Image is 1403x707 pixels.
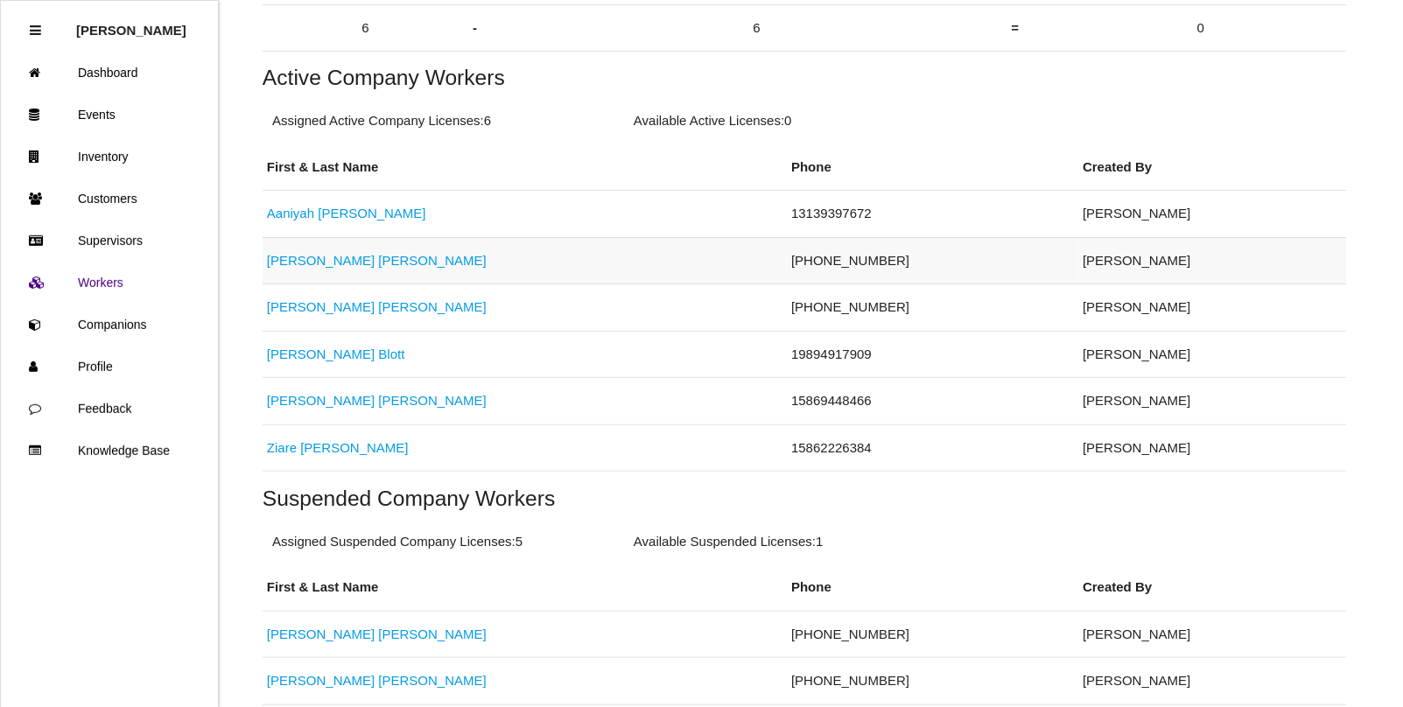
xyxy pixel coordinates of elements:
p: Rosie Blandino [76,10,186,38]
td: 6 [507,4,1007,52]
a: Events [1,94,218,136]
h5: Suspended Company Workers [263,486,1347,510]
a: Inventory [1,136,218,178]
th: Created By [1079,564,1347,611]
td: [PHONE_NUMBER] [787,611,1078,658]
a: Knowledge Base [1,430,218,472]
td: [PERSON_NAME] [1079,237,1347,284]
p: Assigned Suspended Company Licenses: 5 [272,532,614,552]
td: [PERSON_NAME] [1079,331,1347,378]
th: First & Last Name [263,144,787,191]
th: Phone [787,144,1078,191]
a: Dashboard [1,52,218,94]
td: 0 [1056,4,1347,52]
th: Phone [787,564,1078,611]
td: 15869448466 [787,378,1078,425]
a: Ziare [PERSON_NAME] [267,440,409,455]
a: Workers [1,262,218,304]
td: [PHONE_NUMBER] [787,237,1078,284]
td: [PERSON_NAME] [1079,611,1347,658]
a: [PERSON_NAME] [PERSON_NAME] [267,299,487,314]
a: [PERSON_NAME] [PERSON_NAME] [267,253,487,268]
td: [PHONE_NUMBER] [787,284,1078,332]
p: Assigned Active Company Licenses: 6 [272,111,614,131]
p: Available Suspended Licenses: 1 [634,532,975,552]
th: Created By [1079,144,1347,191]
td: 6 [263,4,468,52]
td: [PERSON_NAME] [1079,284,1347,332]
th: First & Last Name [263,564,787,611]
a: Feedback [1,388,218,430]
th: = [1007,4,1056,52]
td: 19894917909 [787,331,1078,378]
td: 15862226384 [787,424,1078,472]
div: Close [30,10,41,52]
p: Available Active Licenses: 0 [634,111,975,131]
th: - [468,4,507,52]
a: Profile [1,346,218,388]
td: [PERSON_NAME] [1079,424,1347,472]
td: 13139397672 [787,191,1078,238]
a: Supervisors [1,220,218,262]
td: [PERSON_NAME] [1079,658,1347,705]
h5: Active Company Workers [263,66,1347,89]
a: Companions [1,304,218,346]
td: [PHONE_NUMBER] [787,658,1078,705]
a: Customers [1,178,218,220]
td: [PERSON_NAME] [1079,191,1347,238]
a: [PERSON_NAME] [PERSON_NAME] [267,673,487,688]
a: [PERSON_NAME] Blott [267,346,405,361]
td: [PERSON_NAME] [1079,378,1347,425]
a: Aaniyah [PERSON_NAME] [267,206,426,220]
a: [PERSON_NAME] [PERSON_NAME] [267,393,487,408]
a: [PERSON_NAME] [PERSON_NAME] [267,626,487,641]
